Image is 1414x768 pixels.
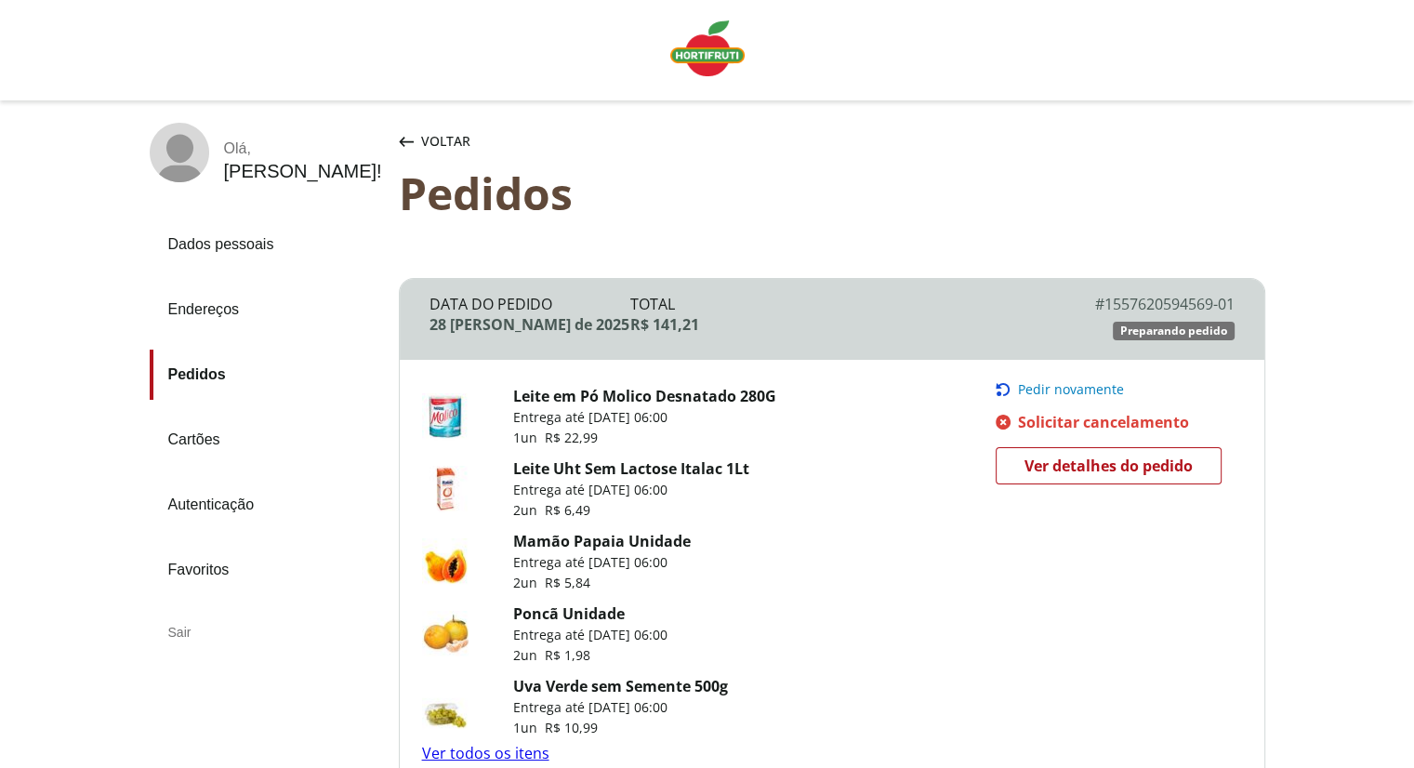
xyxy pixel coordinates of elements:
span: R$ 10,99 [545,719,598,736]
span: Ver detalhes do pedido [1024,452,1193,480]
div: R$ 141,21 [630,314,1033,335]
div: Data do Pedido [429,294,631,314]
a: Cartões [150,415,384,465]
a: Ver detalhes do pedido [996,447,1222,484]
p: Entrega até [DATE] 06:00 [513,698,728,717]
a: Leite em Pó Molico Desnatado 280G [513,386,776,406]
a: Mamão Papaia Unidade [513,531,691,551]
span: 2 un [513,574,545,591]
img: Poncã Unidade [422,611,469,657]
span: R$ 1,98 [545,646,590,664]
div: Olá , [224,140,382,157]
a: Leite Uht Sem Lactose Italac 1Lt [513,458,749,479]
div: [PERSON_NAME] ! [224,161,382,182]
span: Solicitar cancelamento [1018,412,1189,432]
img: Uva Verde sem Semente 500g [422,683,469,730]
a: Uva Verde sem Semente 500g [513,676,728,696]
div: Total [630,294,1033,314]
img: Leite em Pó Molico Desnatado 280G [422,393,469,440]
img: Logo [670,20,745,76]
img: Leite Uht Sem Lactose Italac 1Lt [422,466,469,512]
div: 28 [PERSON_NAME] de 2025 [429,314,631,335]
span: 1 un [513,719,545,736]
div: # 1557620594569-01 [1033,294,1235,314]
p: Entrega até [DATE] 06:00 [513,481,749,499]
a: Logo [663,13,752,87]
span: 2 un [513,646,545,664]
a: Favoritos [150,545,384,595]
button: Voltar [395,123,474,160]
span: R$ 5,84 [545,574,590,591]
span: R$ 22,99 [545,429,598,446]
a: Autenticação [150,480,384,530]
p: Entrega até [DATE] 06:00 [513,626,667,644]
span: 1 un [513,429,545,446]
a: Pedidos [150,350,384,400]
a: Poncã Unidade [513,603,625,624]
p: Entrega até [DATE] 06:00 [513,408,776,427]
a: Endereços [150,285,384,335]
span: Preparando pedido [1120,324,1227,338]
span: 2 un [513,501,545,519]
a: Ver todos os itens [422,743,549,763]
a: Solicitar cancelamento [996,412,1234,432]
span: R$ 6,49 [545,501,590,519]
p: Entrega até [DATE] 06:00 [513,553,691,572]
a: Dados pessoais [150,219,384,270]
button: Pedir novamente [996,382,1234,397]
span: Voltar [421,132,470,151]
img: Mamão Papaia Unidade [422,538,469,585]
div: Pedidos [399,167,1265,218]
span: Pedir novamente [1018,382,1124,397]
div: Sair [150,610,384,655]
